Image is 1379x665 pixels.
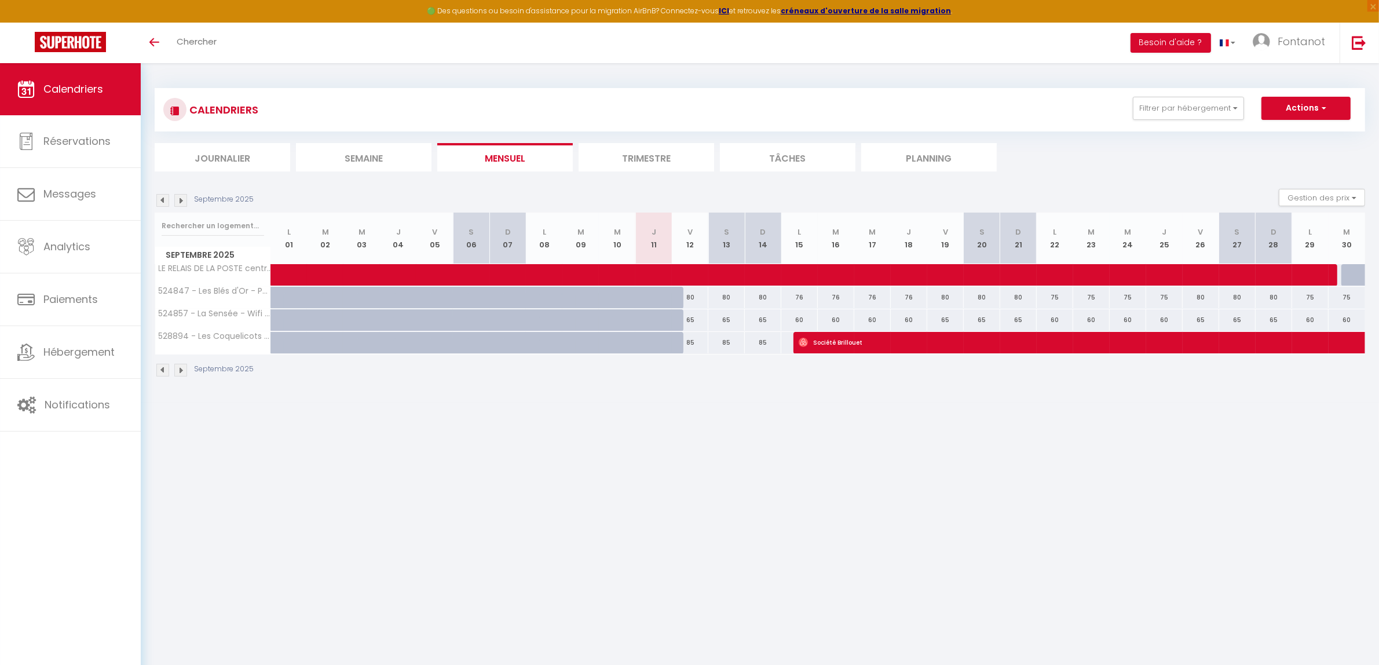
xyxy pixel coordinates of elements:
abbr: M [577,226,584,237]
a: ICI [719,6,729,16]
a: Chercher [168,23,225,63]
th: 24 [1110,213,1146,264]
th: 16 [818,213,854,264]
abbr: V [687,226,693,237]
h3: CALENDRIERS [186,97,258,123]
div: 65 [672,309,708,331]
p: Septembre 2025 [194,364,254,375]
iframe: Chat [1330,613,1370,656]
div: 60 [854,309,891,331]
div: 60 [1146,309,1183,331]
abbr: M [1344,226,1351,237]
th: 10 [599,213,635,264]
li: Journalier [155,143,290,171]
th: 21 [1000,213,1037,264]
th: 23 [1073,213,1110,264]
li: Planning [861,143,997,171]
th: 30 [1329,213,1365,264]
li: Tâches [720,143,855,171]
abbr: S [469,226,474,237]
span: Notifications [45,397,110,412]
div: 80 [1000,287,1037,308]
th: 28 [1256,213,1292,264]
span: Analytics [43,239,90,254]
abbr: L [543,226,546,237]
abbr: V [943,226,948,237]
img: logout [1352,35,1366,50]
abbr: D [1271,226,1276,237]
div: 80 [1183,287,1219,308]
span: Paiements [43,292,98,306]
th: 18 [891,213,927,264]
li: Semaine [296,143,431,171]
abbr: M [359,226,365,237]
div: 65 [1000,309,1037,331]
li: Trimestre [579,143,714,171]
div: 65 [745,309,781,331]
a: créneaux d'ouverture de la salle migration [781,6,951,16]
div: 80 [672,287,708,308]
p: Septembre 2025 [194,194,254,205]
div: 76 [818,287,854,308]
abbr: L [798,226,802,237]
th: 06 [453,213,489,264]
abbr: L [1308,226,1312,237]
th: 08 [526,213,562,264]
span: Fontanot [1278,34,1325,49]
abbr: M [1088,226,1095,237]
th: 25 [1146,213,1183,264]
abbr: J [652,226,656,237]
span: Messages [43,187,96,201]
th: 27 [1219,213,1256,264]
a: ... Fontanot [1244,23,1340,63]
th: 20 [964,213,1000,264]
abbr: J [396,226,401,237]
th: 03 [343,213,380,264]
span: Hébergement [43,345,115,359]
th: 12 [672,213,708,264]
div: 80 [1256,287,1292,308]
div: 60 [818,309,854,331]
div: 75 [1329,287,1365,308]
button: Gestion des prix [1279,189,1365,206]
div: 80 [1219,287,1256,308]
div: 80 [927,287,964,308]
div: 85 [708,332,745,353]
th: 04 [380,213,416,264]
div: 75 [1292,287,1329,308]
button: Besoin d'aide ? [1131,33,1211,53]
th: 11 [635,213,672,264]
div: 65 [708,309,745,331]
abbr: D [505,226,511,237]
abbr: M [614,226,621,237]
div: 65 [1219,309,1256,331]
div: 80 [964,287,1000,308]
button: Ouvrir le widget de chat LiveChat [9,5,44,39]
div: 60 [1329,309,1365,331]
span: Réservations [43,134,111,148]
input: Rechercher un logement... [162,215,264,236]
div: 65 [927,309,964,331]
abbr: M [322,226,329,237]
span: Calendriers [43,82,103,96]
div: 85 [745,332,781,353]
div: 76 [854,287,891,308]
div: 65 [964,309,1000,331]
abbr: S [1235,226,1240,237]
abbr: S [979,226,985,237]
th: 17 [854,213,891,264]
div: 85 [672,332,708,353]
th: 09 [562,213,599,264]
abbr: D [1015,226,1021,237]
span: 524857 - La Sensée - Wifi * calme · Grand studio La Sensée /WiFi / Calme/Parking privé [157,309,273,318]
div: 65 [1256,309,1292,331]
button: Actions [1261,97,1351,120]
abbr: L [1053,226,1056,237]
div: 80 [745,287,781,308]
th: 22 [1037,213,1073,264]
div: 65 [1183,309,1219,331]
div: 60 [1110,309,1146,331]
span: Septembre 2025 [155,247,270,264]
